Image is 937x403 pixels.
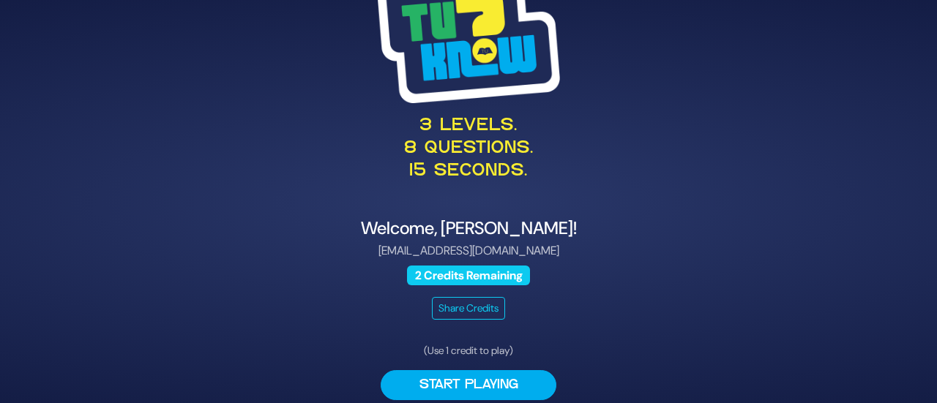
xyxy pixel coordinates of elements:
p: 3 levels. 8 questions. 15 seconds. [111,115,826,184]
p: [EMAIL_ADDRESS][DOMAIN_NAME] [111,242,826,260]
h4: Welcome, [PERSON_NAME]! [111,218,826,239]
button: Share Credits [432,297,505,320]
span: 2 Credits Remaining [407,265,530,285]
button: Start Playing [381,370,556,400]
p: (Use 1 credit to play) [381,343,556,358]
